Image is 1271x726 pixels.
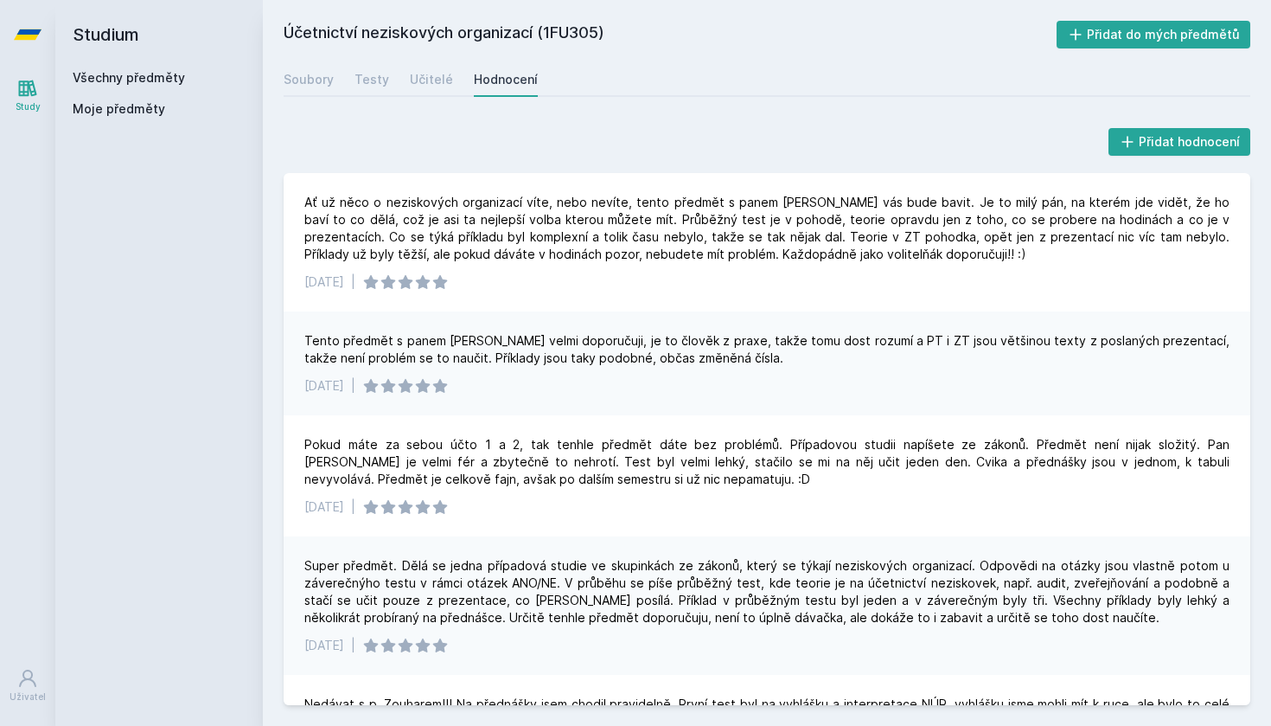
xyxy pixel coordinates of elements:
div: Uživatel [10,691,46,704]
div: | [351,377,355,395]
a: Všechny předměty [73,70,185,85]
div: [DATE] [304,377,344,395]
span: Moje předměty [73,100,165,118]
a: Hodnocení [474,62,538,97]
a: Testy [354,62,389,97]
div: Ať už něco o neziskových organizací víte, nebo nevíte, tento předmět s panem [PERSON_NAME] vás bu... [304,194,1229,263]
div: Super předmět. Dělá se jedna případová studie ve skupinkách ze zákonů, který se týkají neziskovýc... [304,557,1229,626]
div: Tento předmět s panem [PERSON_NAME] velmi doporučuji, je to člověk z praxe, takže tomu dost rozum... [304,332,1229,367]
h2: Účetnictví neziskových organizací (1FU305) [284,21,1057,48]
a: Soubory [284,62,334,97]
div: | [351,498,355,516]
div: Soubory [284,71,334,88]
a: Study [3,69,52,122]
a: Uživatel [3,659,52,712]
div: Pokud máte za sebou účto 1 a 2, tak tenhle předmět dáte bez problémů. Případovou studii napíšete ... [304,436,1229,488]
a: Učitelé [410,62,453,97]
button: Přidat hodnocení [1108,128,1251,156]
div: [DATE] [304,273,344,291]
div: | [351,273,355,291]
div: Učitelé [410,71,453,88]
div: Hodnocení [474,71,538,88]
div: [DATE] [304,637,344,654]
div: Study [16,100,41,113]
div: | [351,637,355,654]
div: Testy [354,71,389,88]
div: [DATE] [304,498,344,516]
button: Přidat do mých předmětů [1057,21,1251,48]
